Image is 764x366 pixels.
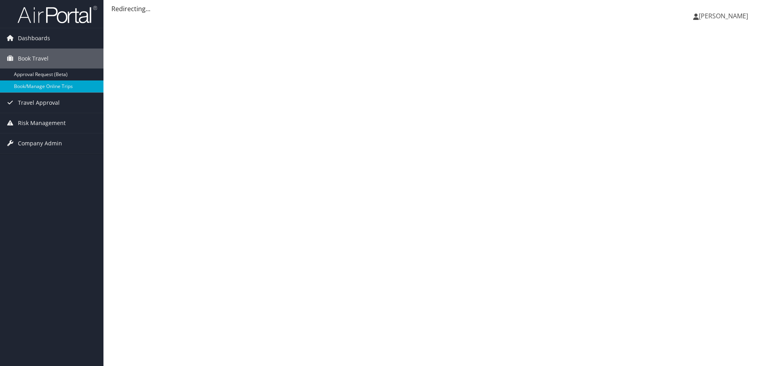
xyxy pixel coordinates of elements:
span: Dashboards [18,28,50,48]
span: [PERSON_NAME] [699,12,748,20]
span: Risk Management [18,113,66,133]
div: Redirecting... [111,4,756,14]
a: [PERSON_NAME] [693,4,756,28]
span: Travel Approval [18,93,60,113]
img: airportal-logo.png [18,5,97,24]
span: Book Travel [18,49,49,69]
span: Company Admin [18,133,62,153]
